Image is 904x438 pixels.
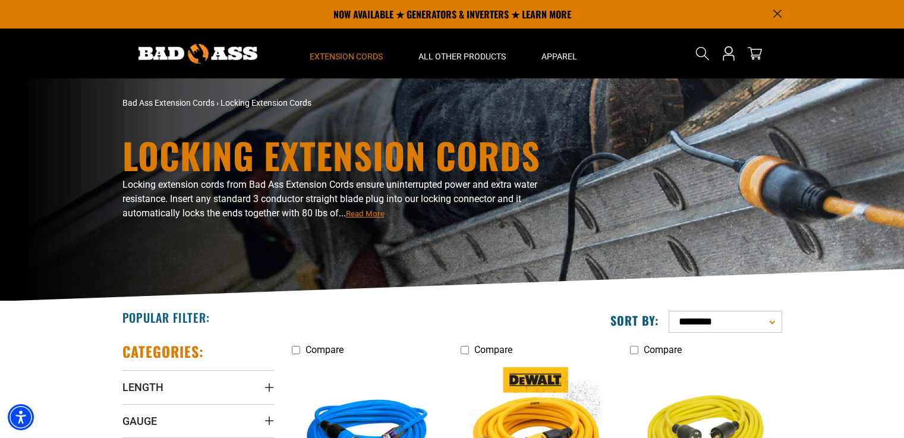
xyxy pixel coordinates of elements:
[122,380,163,394] span: Length
[745,46,764,61] a: cart
[719,29,738,78] a: Open this option
[524,29,595,78] summary: Apparel
[122,137,556,173] h1: Locking Extension Cords
[216,98,219,108] span: ›
[474,344,512,355] span: Compare
[122,404,274,437] summary: Gauge
[541,51,577,62] span: Apparel
[418,51,506,62] span: All Other Products
[122,98,215,108] a: Bad Ass Extension Cords
[122,310,210,325] h2: Popular Filter:
[401,29,524,78] summary: All Other Products
[305,344,344,355] span: Compare
[693,44,712,63] summary: Search
[122,342,204,361] h2: Categories:
[644,344,682,355] span: Compare
[122,370,274,404] summary: Length
[310,51,383,62] span: Extension Cords
[138,44,257,64] img: Bad Ass Extension Cords
[610,313,659,328] label: Sort by:
[221,98,311,108] span: Locking Extension Cords
[122,179,537,219] span: Locking extension cords from Bad Ass Extension Cords ensure uninterrupted power and extra water r...
[346,209,385,218] span: Read More
[8,404,34,430] div: Accessibility Menu
[292,29,401,78] summary: Extension Cords
[122,97,556,109] nav: breadcrumbs
[122,414,157,428] span: Gauge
